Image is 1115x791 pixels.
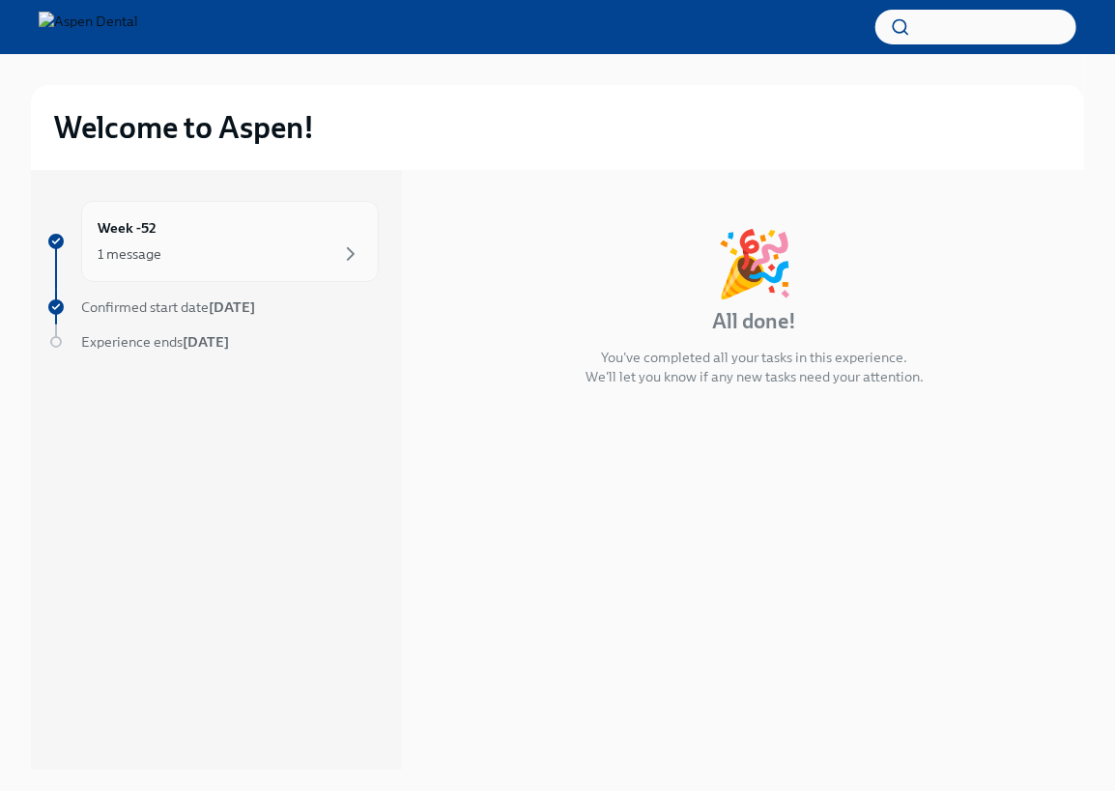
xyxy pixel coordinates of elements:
[39,12,138,42] img: Aspen Dental
[54,108,314,147] h2: Welcome to Aspen!
[602,348,908,367] p: You've completed all your tasks in this experience.
[183,333,229,351] strong: [DATE]
[586,367,924,386] p: We'll let you know if any new tasks need your attention.
[46,201,379,282] a: Week -521 message
[81,333,229,351] span: Experience ends
[46,297,379,317] a: Confirmed start date[DATE]
[713,307,797,336] h4: All done!
[98,244,161,264] div: 1 message
[98,217,157,239] h6: Week -52
[209,298,255,316] strong: [DATE]
[81,298,255,316] span: Confirmed start date
[715,232,794,296] div: 🎉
